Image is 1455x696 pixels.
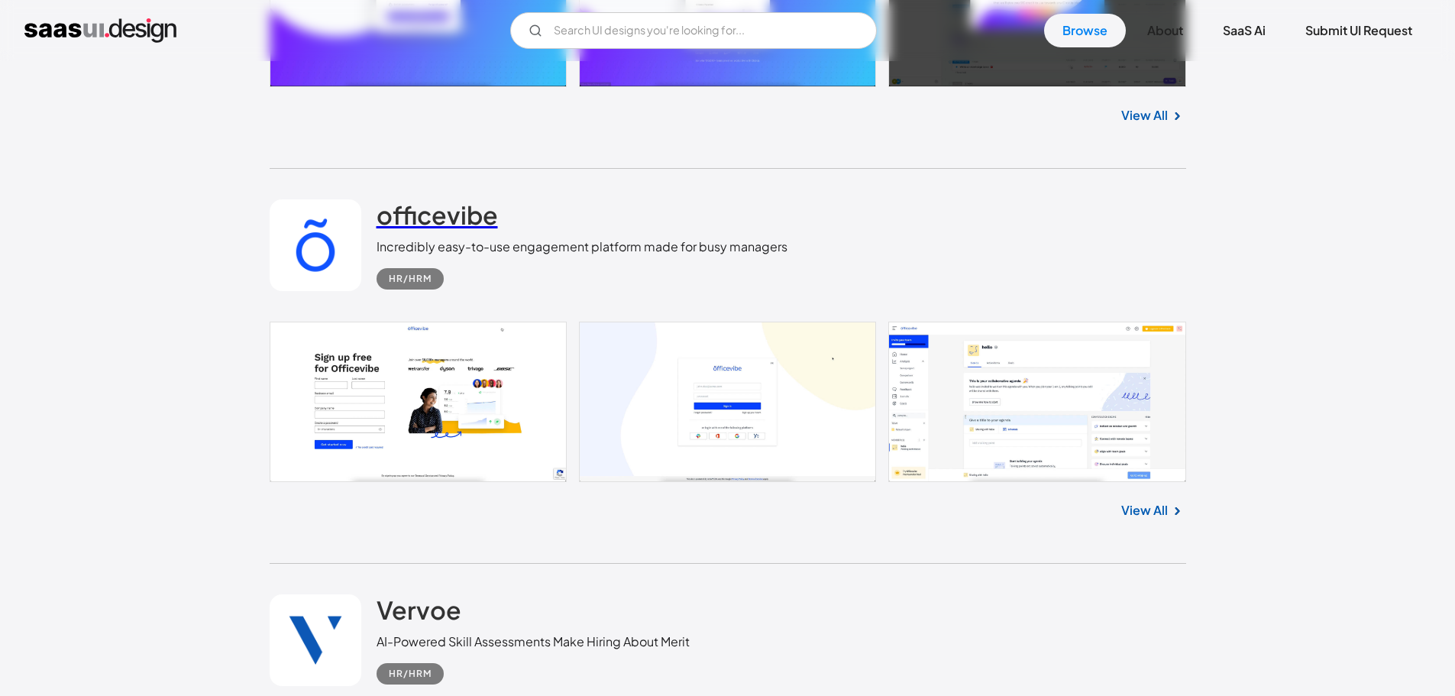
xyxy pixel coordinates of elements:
a: home [24,18,176,43]
div: Incredibly easy-to-use engagement platform made for busy managers [377,238,787,256]
a: View All [1121,501,1168,520]
div: HR/HRM [389,270,432,288]
a: Submit UI Request [1287,14,1431,47]
a: SaaS Ai [1204,14,1284,47]
input: Search UI designs you're looking for... [510,12,877,49]
div: HR/HRM [389,665,432,683]
a: About [1129,14,1201,47]
form: Email Form [510,12,877,49]
a: Browse [1044,14,1126,47]
a: officevibe [377,199,498,238]
a: View All [1121,106,1168,125]
h2: officevibe [377,199,498,230]
a: Vervoe [377,594,461,633]
div: AI-Powered Skill Assessments Make Hiring About Merit [377,633,690,651]
h2: Vervoe [377,594,461,625]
